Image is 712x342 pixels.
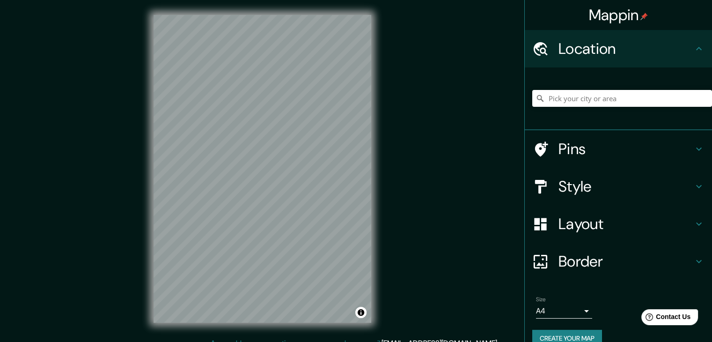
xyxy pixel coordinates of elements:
div: Location [525,30,712,67]
div: Pins [525,130,712,168]
div: Style [525,168,712,205]
h4: Location [558,39,693,58]
h4: Layout [558,215,693,233]
label: Size [536,296,546,304]
h4: Border [558,252,693,271]
div: Layout [525,205,712,243]
canvas: Map [154,15,371,323]
iframe: Help widget launcher [629,305,702,332]
h4: Style [558,177,693,196]
div: Border [525,243,712,280]
img: pin-icon.png [640,13,648,20]
h4: Mappin [589,6,648,24]
div: A4 [536,304,592,319]
h4: Pins [558,140,693,158]
input: Pick your city or area [532,90,712,107]
button: Toggle attribution [355,307,367,318]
